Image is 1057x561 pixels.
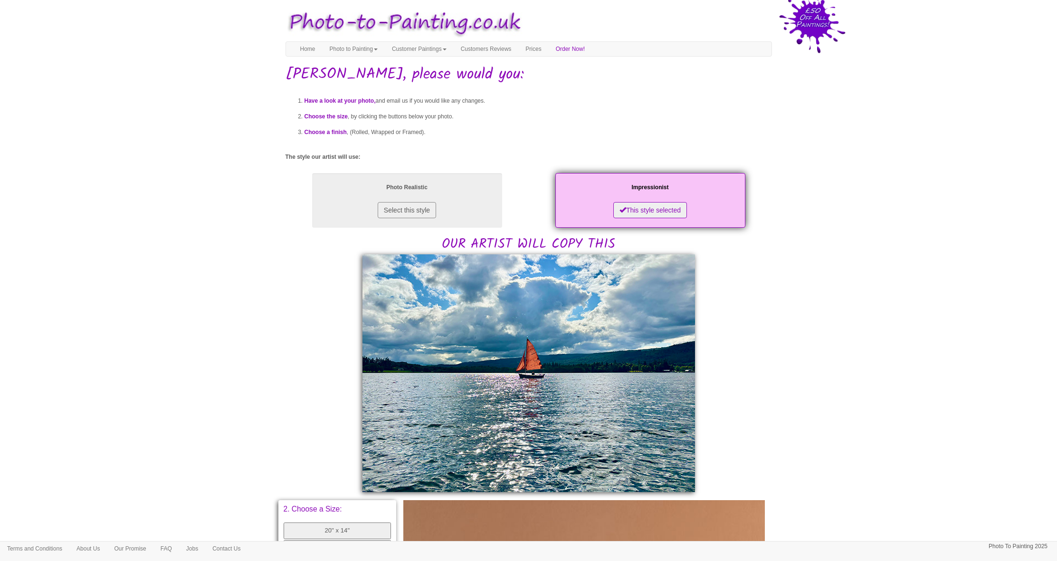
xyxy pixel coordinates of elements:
img: Photo to Painting [281,5,524,41]
a: Jobs [179,542,205,556]
img: zara, please would you: [362,254,695,492]
a: Customers Reviews [454,42,519,56]
li: , (Rolled, Wrapped or Framed). [305,125,772,140]
li: , by clicking the buttons below your photo. [305,109,772,125]
a: Customer Paintings [385,42,454,56]
label: The style our artist will use: [286,153,361,161]
span: Have a look at your photo, [305,97,376,104]
p: Impressionist [565,183,736,193]
a: Our Promise [107,542,153,556]
a: Home [293,42,323,56]
a: FAQ [153,542,179,556]
a: Photo to Painting [323,42,385,56]
a: Prices [518,42,548,56]
h1: [PERSON_NAME], please would you: [286,66,772,83]
button: 20" x 14" [284,522,391,539]
button: 24" x 18" [284,540,391,557]
a: About Us [69,542,107,556]
p: Photo To Painting 2025 [989,542,1047,551]
p: Photo Realistic [322,183,493,193]
a: Contact Us [205,542,248,556]
button: This style selected [613,202,687,218]
li: and email us if you would like any changes. [305,93,772,109]
span: Choose the size [305,113,348,120]
h2: OUR ARTIST WILL COPY THIS [286,171,772,252]
span: Choose a finish [305,129,347,135]
p: 2. Choose a Size: [284,505,391,513]
a: Order Now! [549,42,592,56]
button: Select this style [378,202,436,218]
